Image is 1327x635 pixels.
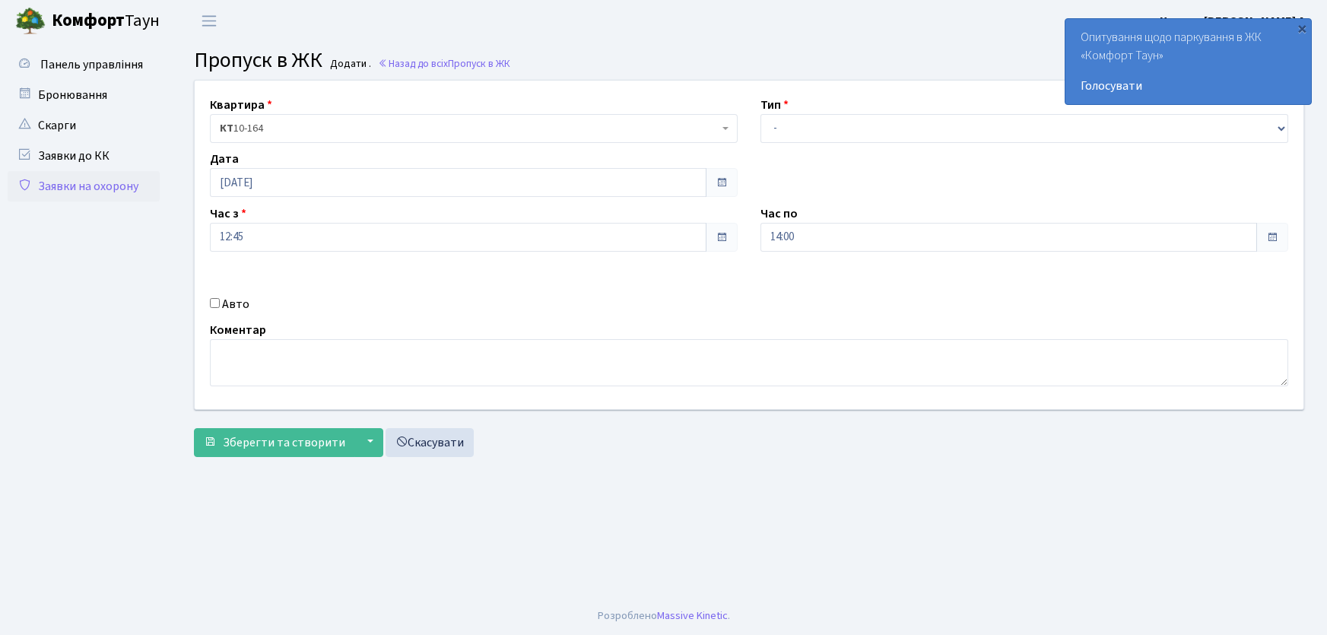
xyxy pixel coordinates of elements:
[1081,77,1296,95] a: Голосувати
[760,205,798,223] label: Час по
[1160,13,1309,30] b: Цитрус [PERSON_NAME] А.
[194,428,355,457] button: Зберегти та створити
[1160,12,1309,30] a: Цитрус [PERSON_NAME] А.
[8,171,160,202] a: Заявки на охорону
[40,56,143,73] span: Панель управління
[8,80,160,110] a: Бронювання
[8,141,160,171] a: Заявки до КК
[210,150,239,168] label: Дата
[8,110,160,141] a: Скарги
[657,608,728,624] a: Massive Kinetic
[8,49,160,80] a: Панель управління
[1294,21,1310,36] div: ×
[52,8,160,34] span: Таун
[220,121,233,136] b: КТ
[1065,19,1311,104] div: Опитування щодо паркування в ЖК «Комфорт Таун»
[210,96,272,114] label: Квартира
[222,295,249,313] label: Авто
[210,321,266,339] label: Коментар
[760,96,789,114] label: Тип
[220,121,719,136] span: <b>КТ</b>&nbsp;&nbsp;&nbsp;&nbsp;10-164
[327,58,371,71] small: Додати .
[194,45,322,75] span: Пропуск в ЖК
[210,114,738,143] span: <b>КТ</b>&nbsp;&nbsp;&nbsp;&nbsp;10-164
[378,56,510,71] a: Назад до всіхПропуск в ЖК
[223,434,345,451] span: Зберегти та створити
[210,205,246,223] label: Час з
[190,8,228,33] button: Переключити навігацію
[448,56,510,71] span: Пропуск в ЖК
[52,8,125,33] b: Комфорт
[386,428,474,457] a: Скасувати
[15,6,46,37] img: logo.png
[598,608,730,624] div: Розроблено .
